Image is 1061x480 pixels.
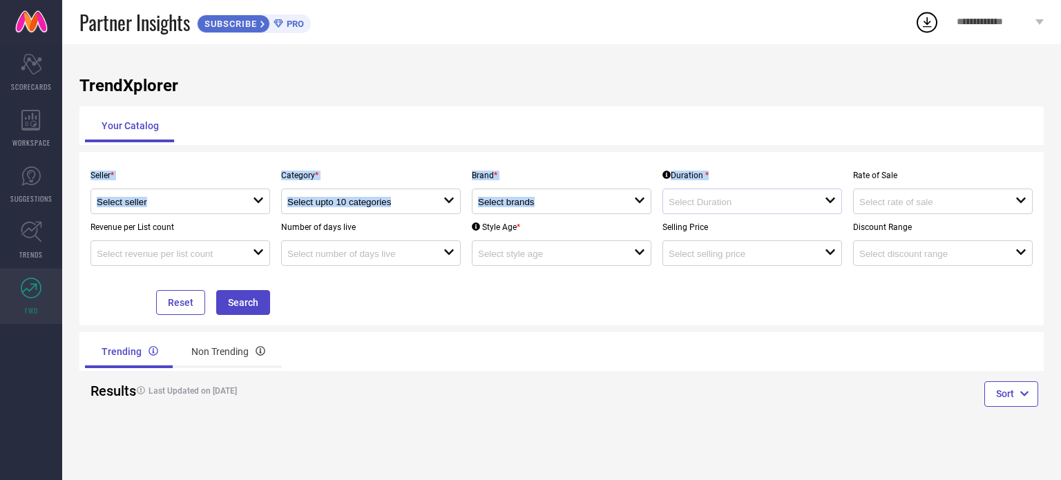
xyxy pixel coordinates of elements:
[12,137,50,148] span: WORKSPACE
[25,305,38,316] span: FWD
[79,8,190,37] span: Partner Insights
[859,249,1000,259] input: Select discount range
[19,249,43,260] span: TRENDS
[853,222,1033,232] p: Discount Range
[859,197,1000,207] input: Select rate of sale
[90,171,270,180] p: Seller
[662,171,709,180] div: Duration
[472,171,651,180] p: Brand
[90,383,119,399] h2: Results
[984,381,1038,406] button: Sort
[669,249,809,259] input: Select selling price
[90,222,270,232] p: Revenue per List count
[472,222,520,232] div: Style Age
[130,386,511,396] h4: Last Updated on [DATE]
[669,197,809,207] input: Select Duration
[281,222,461,232] p: Number of days live
[662,222,842,232] p: Selling Price
[283,19,304,29] span: PRO
[915,10,939,35] div: Open download list
[281,171,461,180] p: Category
[85,109,175,142] div: Your Catalog
[97,197,237,207] input: Select seller
[79,76,1044,95] h1: TrendXplorer
[287,197,428,207] input: Select upto 10 categories
[97,249,237,259] input: Select revenue per list count
[287,249,428,259] input: Select number of days live
[197,11,311,33] a: SUBSCRIBEPRO
[478,249,618,259] input: Select style age
[853,171,1033,180] p: Rate of Sale
[11,81,52,92] span: SCORECARDS
[198,19,260,29] span: SUBSCRIBE
[10,193,52,204] span: SUGGESTIONS
[85,335,175,368] div: Trending
[216,290,270,315] button: Search
[156,290,205,315] button: Reset
[478,197,618,207] input: Select brands
[175,335,282,368] div: Non Trending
